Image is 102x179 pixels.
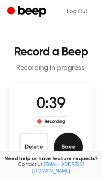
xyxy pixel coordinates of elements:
p: Recording in progress. [6,64,96,73]
div: Recording [34,116,69,127]
a: Log Out [60,3,95,20]
button: Delete Audio Record [19,133,48,162]
span: Contact us [4,162,98,175]
span: 0:39 [37,97,65,112]
h1: Record a Beep [6,46,96,58]
a: Beep [7,5,48,19]
button: Save Audio Record [54,133,83,162]
a: [EMAIL_ADDRESS][DOMAIN_NAME] [32,162,84,174]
